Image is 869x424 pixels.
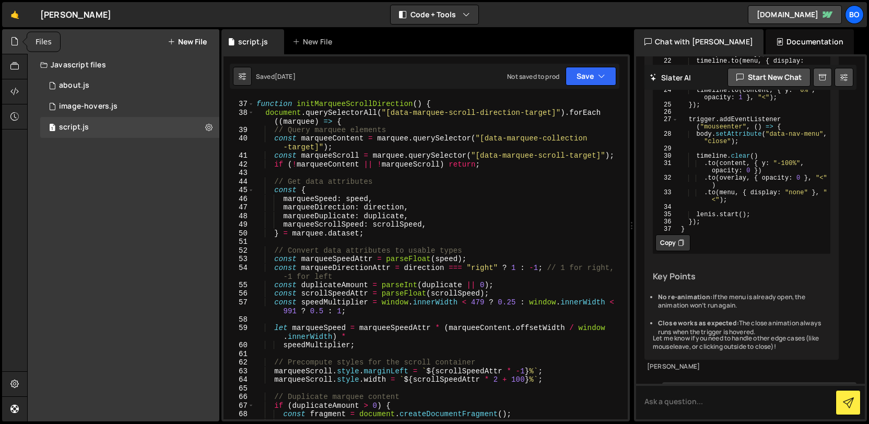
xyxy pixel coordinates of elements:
div: script.js [238,37,268,47]
div: [PERSON_NAME] [40,8,111,21]
div: 38 [224,109,254,126]
li: The close animation always runs when the trigger is hovered. [658,319,830,337]
h2: Slater AI [650,73,691,83]
div: 34 [654,204,678,211]
div: 67 [224,402,254,410]
div: 22 [654,57,678,72]
div: 48 [224,212,254,221]
div: [DATE] [275,72,296,81]
button: New File [168,38,207,46]
div: script.js [59,123,89,132]
div: 46 [224,195,254,204]
div: 47 [224,203,254,212]
div: Not saved to prod [507,72,559,81]
div: 55 [224,281,254,290]
a: [DOMAIN_NAME] [748,5,842,24]
div: 37 [654,226,678,233]
div: 49 [224,220,254,229]
div: 58 [224,315,254,324]
strong: Close works as expected: [658,319,739,327]
div: 29 [654,145,678,152]
div: 43 [224,169,254,178]
a: 🤙 [2,2,28,27]
a: Bo [845,5,864,24]
div: 63 [224,367,254,376]
div: 51 [224,238,254,246]
div: 56 [224,289,254,298]
div: 57 [224,298,254,315]
strong: No re-animation: [658,292,713,301]
button: Copy [655,234,690,251]
div: Files [27,32,60,52]
div: image-hovers.js [59,102,118,111]
div: 65 [224,384,254,393]
button: Save [566,67,616,86]
div: 15440/40788.js [40,96,219,117]
div: 27 [654,116,678,131]
div: 68 [224,410,254,419]
h3: Key Points [653,272,830,281]
div: 36 [654,218,678,226]
div: 45 [224,186,254,195]
button: Start new chat [727,68,811,87]
div: 62 [224,358,254,367]
div: 15440/40719.js [40,117,219,138]
button: Code + Tools [391,5,478,24]
div: 52 [224,246,254,255]
div: about.js [59,81,89,90]
div: 39 [224,126,254,135]
div: 44 [224,178,254,186]
div: 53 [224,255,254,264]
div: 25 [654,101,678,109]
div: 26 [654,109,678,116]
div: 33 [654,189,678,204]
div: 54 [224,264,254,281]
div: 28 [654,131,678,145]
div: 59 [224,324,254,341]
div: 41 [224,151,254,160]
div: 64 [224,375,254,384]
div: Saved [256,72,296,81]
div: 35 [654,211,678,218]
div: 24 [654,87,678,101]
div: 32 [654,174,678,189]
span: 1 [49,124,55,133]
div: 61 [224,350,254,359]
div: 50 [224,229,254,238]
div: 40 [224,134,254,151]
div: [PERSON_NAME] [647,362,836,371]
div: 15440/40795.js [40,75,219,96]
div: 30 [654,152,678,160]
div: Documentation [766,29,854,54]
div: 60 [224,341,254,350]
div: Javascript files [28,54,219,75]
div: 37 [224,100,254,109]
div: 42 [224,160,254,169]
div: New File [292,37,336,47]
div: Chat with [PERSON_NAME] [634,29,764,54]
li: If the menu is already open, the animation won’t run again. [658,293,830,311]
div: 31 [654,160,678,174]
div: 66 [224,393,254,402]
